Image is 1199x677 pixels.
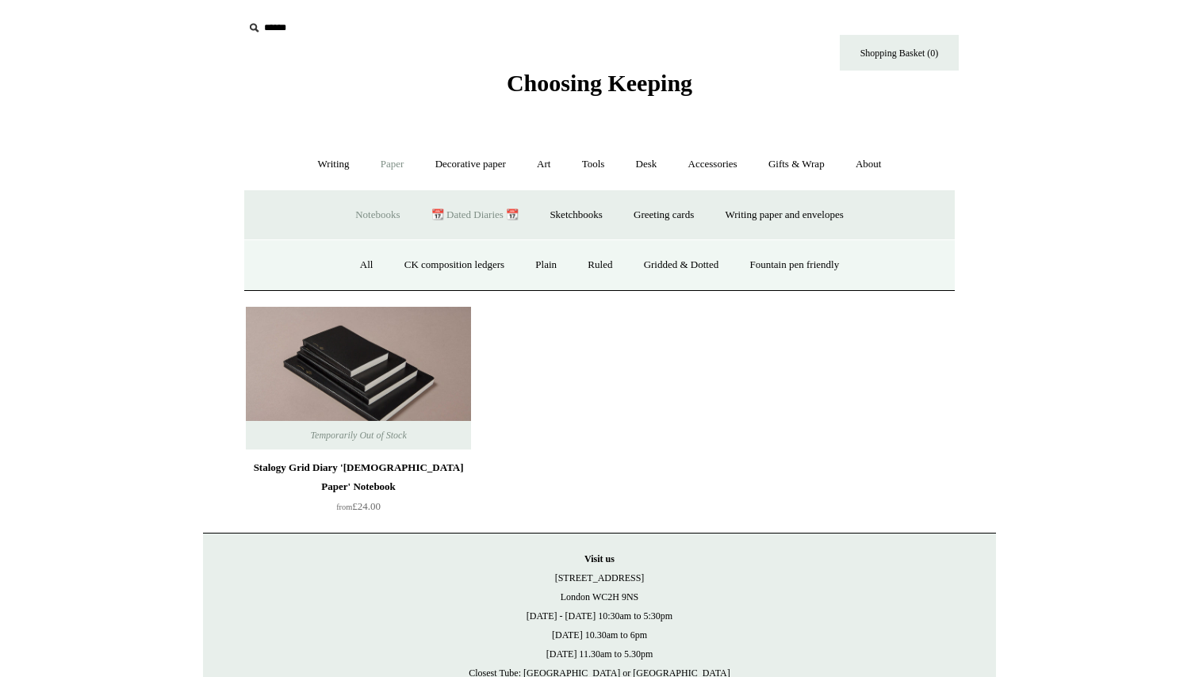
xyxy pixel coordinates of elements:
[521,244,571,286] a: Plain
[568,143,619,186] a: Tools
[390,244,519,286] a: CK composition ledgers
[246,458,471,523] a: Stalogy Grid Diary '[DEMOGRAPHIC_DATA] Paper' Notebook from£24.00
[304,143,364,186] a: Writing
[674,143,752,186] a: Accessories
[246,307,471,449] img: Stalogy Grid Diary 'Bible Paper' Notebook
[535,194,616,236] a: Sketchbooks
[523,143,565,186] a: Art
[736,244,854,286] a: Fountain pen friendly
[711,194,858,236] a: Writing paper and envelopes
[366,143,419,186] a: Paper
[754,143,839,186] a: Gifts & Wrap
[619,194,708,236] a: Greeting cards
[346,244,388,286] a: All
[622,143,672,186] a: Desk
[294,421,422,449] span: Temporarily Out of Stock
[507,70,692,96] span: Choosing Keeping
[336,500,381,512] span: £24.00
[246,307,471,449] a: Stalogy Grid Diary 'Bible Paper' Notebook Stalogy Grid Diary 'Bible Paper' Notebook Temporarily O...
[507,82,692,94] a: Choosing Keeping
[584,553,615,564] strong: Visit us
[417,194,533,236] a: 📆 Dated Diaries 📆
[573,244,626,286] a: Ruled
[841,143,896,186] a: About
[336,503,352,511] span: from
[840,35,959,71] a: Shopping Basket (0)
[250,458,467,496] div: Stalogy Grid Diary '[DEMOGRAPHIC_DATA] Paper' Notebook
[630,244,734,286] a: Gridded & Dotted
[341,194,414,236] a: Notebooks
[421,143,520,186] a: Decorative paper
